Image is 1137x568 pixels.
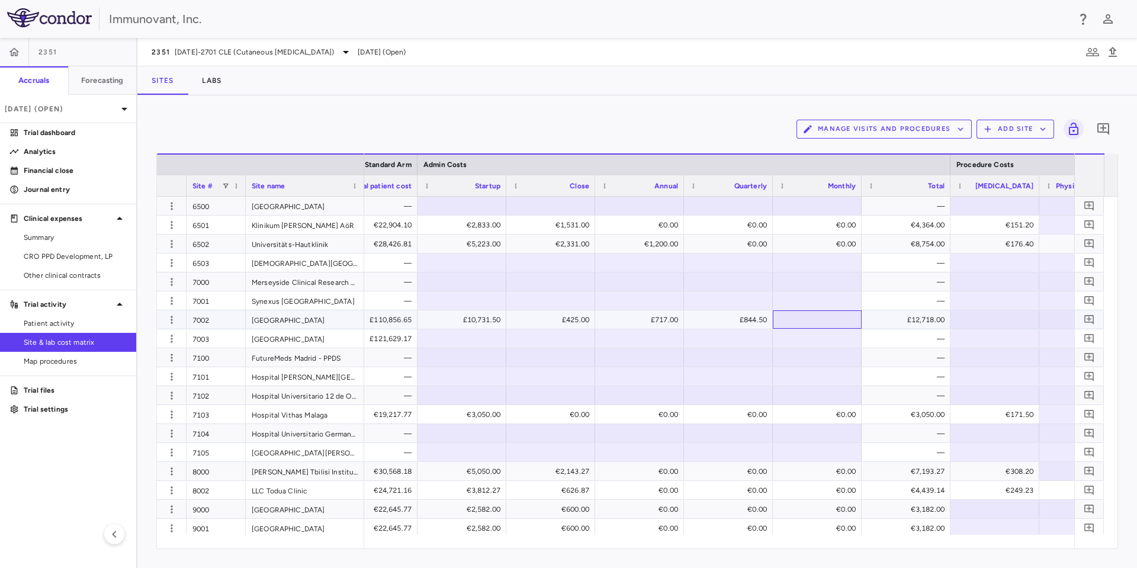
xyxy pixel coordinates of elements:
[339,405,412,424] div: €19,217.77
[252,182,285,190] span: Site name
[606,310,678,329] div: £717.00
[872,424,945,443] div: —
[1084,333,1095,344] svg: Add comment
[246,462,364,480] div: [PERSON_NAME] Tbilisi Institute of Medicine
[606,462,678,481] div: €0.00
[961,405,1033,424] div: €171.50
[872,443,945,462] div: —
[1081,236,1097,252] button: Add comment
[1081,444,1097,460] button: Add comment
[1093,119,1113,139] button: Add comment
[246,424,364,442] div: Hospital Universitario Germans Trias i [GEOGRAPHIC_DATA]
[783,235,856,253] div: €0.00
[517,500,589,519] div: €600.00
[175,47,334,57] span: [DATE]-2701 CLE (Cutaneous [MEDICAL_DATA])
[1081,463,1097,479] button: Add comment
[246,481,364,499] div: LLC Todua Clinic
[246,500,364,518] div: [GEOGRAPHIC_DATA]
[24,232,127,243] span: Summary
[428,462,500,481] div: €5,050.00
[187,462,246,480] div: 8000
[428,405,500,424] div: €3,050.00
[428,500,500,519] div: €2,582.00
[187,253,246,272] div: 6503
[428,310,500,329] div: £10,731.50
[246,272,364,291] div: Merseyside Clinical Research Site
[187,443,246,461] div: 7105
[339,386,412,405] div: —
[1084,447,1095,458] svg: Add comment
[339,519,412,538] div: €22,645.77
[517,235,589,253] div: €2,331.00
[246,235,364,253] div: Universitäts-Hautklinik
[187,481,246,499] div: 8002
[695,310,767,329] div: £844.50
[796,120,972,139] button: Manage Visits and Procedures
[339,443,412,462] div: —
[24,251,127,262] span: CRO PPD Development, LP
[24,213,113,224] p: Clinical expenses
[1050,481,1122,500] div: €71.78
[423,161,467,169] span: Admin Costs
[1050,235,1122,253] div: €97.94
[339,481,412,500] div: €24,721.16
[187,348,246,367] div: 7100
[24,184,127,195] p: Journal entry
[1084,257,1095,268] svg: Add comment
[1081,217,1097,233] button: Add comment
[783,481,856,500] div: €0.00
[24,356,127,367] span: Map procedures
[1081,406,1097,422] button: Add comment
[24,385,127,396] p: Trial files
[187,386,246,405] div: 7102
[1084,409,1095,420] svg: Add comment
[872,367,945,386] div: —
[1084,219,1095,230] svg: Add comment
[783,405,856,424] div: €0.00
[339,235,412,253] div: €28,426.81
[1059,119,1084,139] span: You do not have permission to lock or unlock grids
[1084,390,1095,401] svg: Add comment
[828,182,856,190] span: Monthly
[695,519,767,538] div: €0.00
[5,104,117,114] p: [DATE] (Open)
[1084,238,1095,249] svg: Add comment
[517,519,589,538] div: €600.00
[977,120,1054,139] button: Add Site
[1081,501,1097,517] button: Add comment
[872,348,945,367] div: —
[956,161,1014,169] span: Procedure Costs
[1081,312,1097,328] button: Add comment
[187,291,246,310] div: 7001
[872,216,945,235] div: €4,364.00
[872,386,945,405] div: —
[81,75,124,86] h6: Forecasting
[187,197,246,215] div: 6500
[24,318,127,329] span: Patient activity
[1084,200,1095,211] svg: Add comment
[7,8,92,27] img: logo-full-SnFGN8VE.png
[246,386,364,405] div: Hospital Universitario 12 de Octubre
[872,272,945,291] div: —
[783,500,856,519] div: €0.00
[872,329,945,348] div: —
[961,462,1033,481] div: €308.20
[187,216,246,234] div: 6501
[246,291,364,310] div: Synexus [GEOGRAPHIC_DATA]
[783,519,856,538] div: €0.00
[428,235,500,253] div: €5,223.00
[24,146,127,157] p: Analytics
[18,75,49,86] h6: Accruals
[187,367,246,386] div: 7101
[246,310,364,329] div: [GEOGRAPHIC_DATA]
[246,348,364,367] div: FutureMeds Madrid - PPDS
[872,291,945,310] div: —
[961,235,1033,253] div: €176.40
[339,272,412,291] div: —
[246,253,364,272] div: [DEMOGRAPHIC_DATA][GEOGRAPHIC_DATA]
[1081,293,1097,309] button: Add comment
[1056,182,1122,190] span: Physical Examination
[695,481,767,500] div: €0.00
[928,182,945,190] span: Total
[339,367,412,386] div: —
